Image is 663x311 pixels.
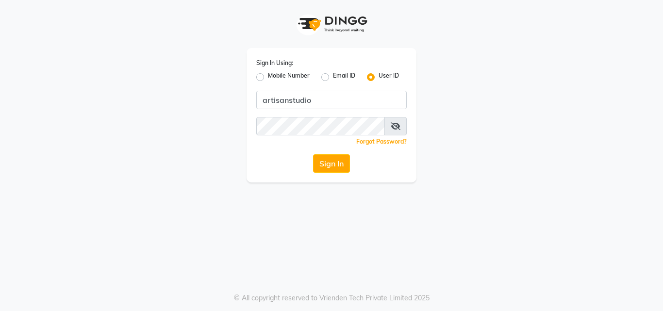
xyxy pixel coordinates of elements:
input: Username [256,117,385,135]
label: User ID [379,71,399,83]
img: logo1.svg [293,10,370,38]
button: Sign In [313,154,350,173]
label: Mobile Number [268,71,310,83]
input: Username [256,91,407,109]
a: Forgot Password? [356,138,407,145]
label: Sign In Using: [256,59,293,67]
label: Email ID [333,71,355,83]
